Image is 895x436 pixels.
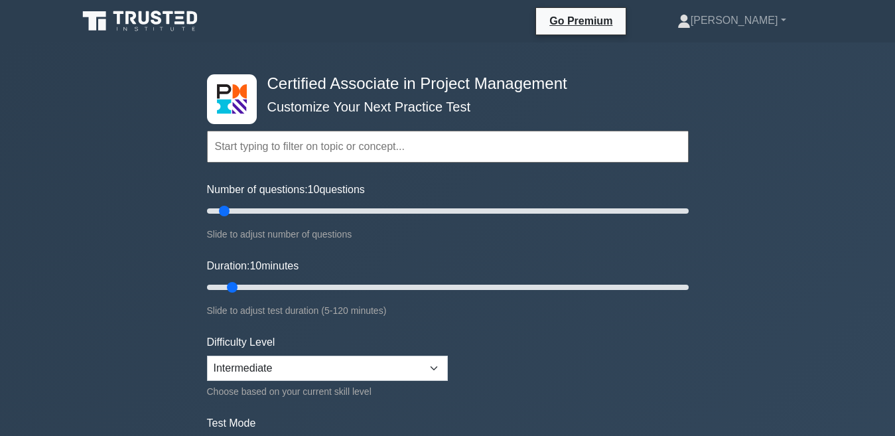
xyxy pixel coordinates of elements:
a: [PERSON_NAME] [646,7,818,34]
div: Slide to adjust test duration (5-120 minutes) [207,303,689,319]
div: Slide to adjust number of questions [207,226,689,242]
span: 10 [249,260,261,271]
a: Go Premium [541,13,620,29]
label: Number of questions: questions [207,182,365,198]
span: 10 [308,184,320,195]
label: Duration: minutes [207,258,299,274]
h4: Certified Associate in Project Management [262,74,624,94]
label: Difficulty Level [207,334,275,350]
div: Choose based on your current skill level [207,384,448,400]
label: Test Mode [207,415,689,431]
input: Start typing to filter on topic or concept... [207,131,689,163]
